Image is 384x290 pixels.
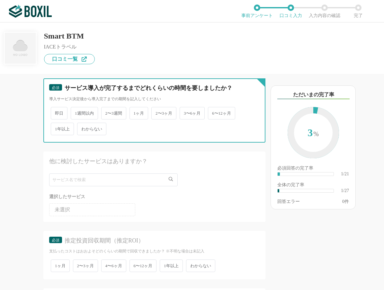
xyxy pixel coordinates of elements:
input: サービス名で検索 [49,173,178,186]
span: 1ヶ月 [129,107,148,119]
span: 0 [342,199,344,204]
div: 回答エラー [277,199,300,204]
span: わからない [77,123,106,135]
a: 口コミ一覧 [44,54,95,64]
div: 全体の完了率 [277,183,349,189]
div: 他に検討したサービスはありますか？ [49,157,239,165]
span: 口コミ一覧 [52,57,78,62]
img: ボクシルSaaS_ロゴ [9,5,52,18]
span: 4〜6ヶ月 [101,259,126,272]
div: 必須回答の完了率 [277,166,349,172]
li: 口コミ入力 [274,4,308,18]
div: 推定投資回収期間（推定ROI） [65,237,254,245]
span: 1週間以内 [71,107,98,119]
span: 1年以上 [51,123,74,135]
span: 必須 [52,85,59,90]
li: 完了 [342,4,375,18]
div: 選択したサービス [49,193,260,201]
div: ​ [278,172,280,176]
div: ​ [278,189,279,192]
div: 1/27 [341,189,349,193]
div: サービス導入が完了するまでどれくらいの時間を要しましたか？ [65,84,254,92]
li: 入力内容の確認 [308,4,342,18]
span: 3〜6ヶ月 [180,107,205,119]
div: 導入サービス決定後から導入完了までの期間を記入してください [49,96,260,102]
div: 件 [342,199,349,204]
span: 6〜12ヶ月 [208,107,235,119]
span: 1年以上 [160,259,183,272]
span: 必須 [52,238,59,242]
span: 3 [294,113,333,153]
div: ただいまの完了率 [277,91,350,99]
span: 2〜3週間 [101,107,126,119]
div: IACEトラベル [44,44,95,49]
div: 1/21 [341,172,349,176]
span: 即日 [51,107,67,119]
div: 支払ったコストはおおよそどのくらいの期間で回収できましたか？ ※不明な場合は未記入 [49,249,260,254]
li: 事前アンケート [240,4,274,18]
span: % [313,130,319,137]
span: 6〜12ヶ月 [129,259,157,272]
span: 1ヶ月 [51,259,70,272]
span: 未選択 [55,207,70,212]
span: 2〜3ヶ月 [151,107,176,119]
span: わからない [186,259,215,272]
span: 2〜3ヶ月 [73,259,98,272]
div: Smart BTM [44,32,95,40]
